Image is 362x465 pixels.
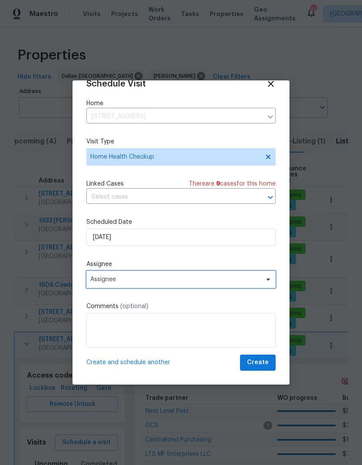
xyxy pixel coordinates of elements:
[120,303,148,309] span: (optional)
[266,79,276,89] span: Close
[86,110,263,123] input: Enter in an address
[86,190,251,204] input: Select cases
[86,302,276,311] label: Comments
[247,357,269,368] span: Create
[86,358,170,367] span: Create and schedule another
[86,99,276,108] label: Home
[86,229,276,246] input: M/D/YYYY
[86,218,276,226] label: Scheduled Date
[86,80,146,88] span: Schedule Visit
[86,137,276,146] label: Visit Type
[90,153,259,161] span: Home Health Checkup
[86,260,276,269] label: Assignee
[90,276,260,283] span: Assignee
[189,179,276,188] span: There are case s for this home
[216,181,220,187] span: 9
[264,191,276,203] button: Open
[240,355,276,371] button: Create
[86,179,124,188] span: Linked Cases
